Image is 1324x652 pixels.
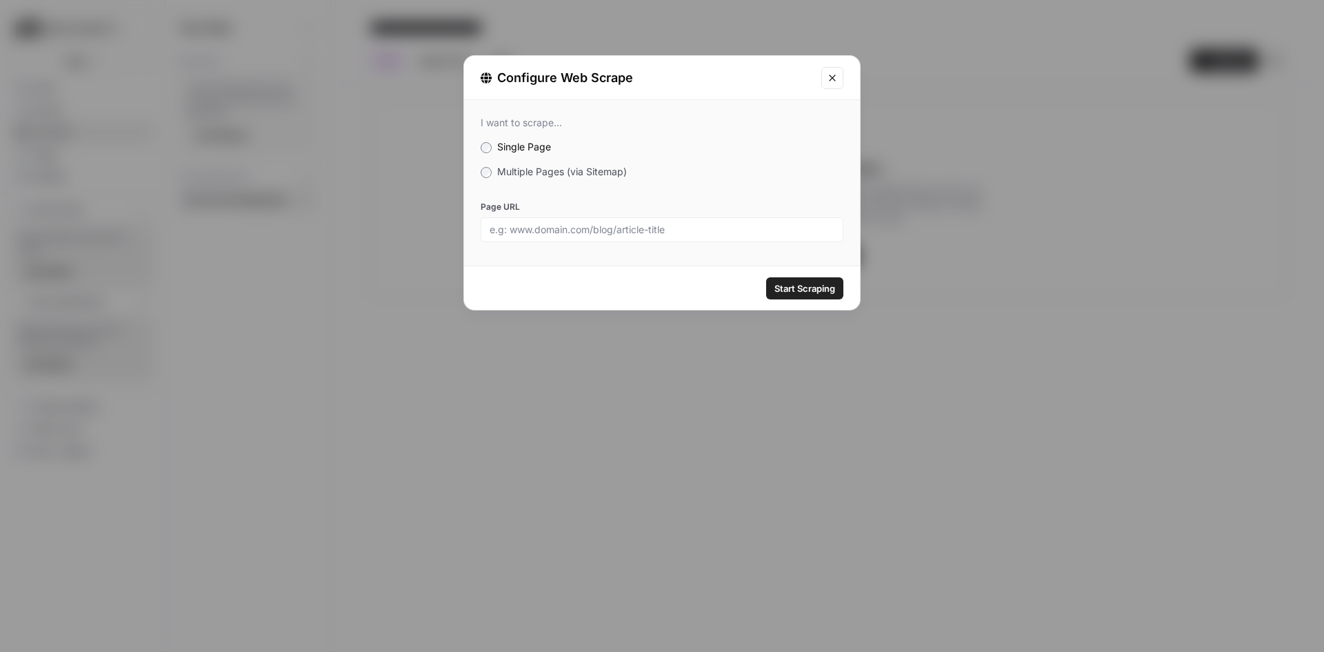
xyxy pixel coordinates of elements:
[497,141,551,152] span: Single Page
[481,68,813,88] div: Configure Web Scrape
[497,166,627,177] span: Multiple Pages (via Sitemap)
[481,117,843,129] div: I want to scrape...
[481,201,843,213] label: Page URL
[490,224,834,236] input: e.g: www.domain.com/blog/article-title
[821,67,843,89] button: Close modal
[481,142,492,153] input: Single Page
[766,277,843,299] button: Start Scraping
[774,281,835,295] span: Start Scraping
[481,167,492,178] input: Multiple Pages (via Sitemap)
